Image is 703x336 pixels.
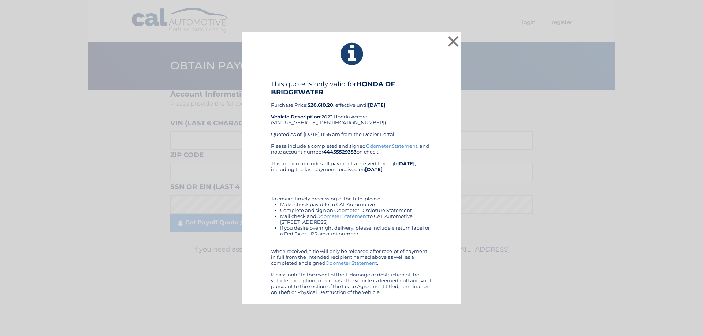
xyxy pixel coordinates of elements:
[365,166,383,172] b: [DATE]
[271,80,432,143] div: Purchase Price: , effective until 2022 Honda Accord (VIN: [US_VEHICLE_IDENTIFICATION_NUMBER]) Quo...
[316,213,368,219] a: Odometer Statement
[326,260,377,266] a: Odometer Statement
[280,213,432,225] li: Mail check and to CAL Automotive, [STREET_ADDRESS]
[271,143,432,295] div: Please include a completed and signed , and note account number on check. This amount includes al...
[397,161,415,166] b: [DATE]
[280,201,432,207] li: Make check payable to CAL Automotive
[368,102,386,108] b: [DATE]
[271,114,321,120] strong: Vehicle Description:
[366,143,417,149] a: Odometer Statement
[323,149,357,155] b: 44455529353
[280,225,432,237] li: If you desire overnight delivery, please include a return label or a Fed Ex or UPS account number.
[280,207,432,213] li: Complete and sign an Odometer Disclosure Statement
[271,80,432,96] h4: This quote is only valid for
[446,34,461,49] button: ×
[308,102,333,108] b: $20,610.20
[271,80,395,96] b: HONDA OF BRIDGEWATER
